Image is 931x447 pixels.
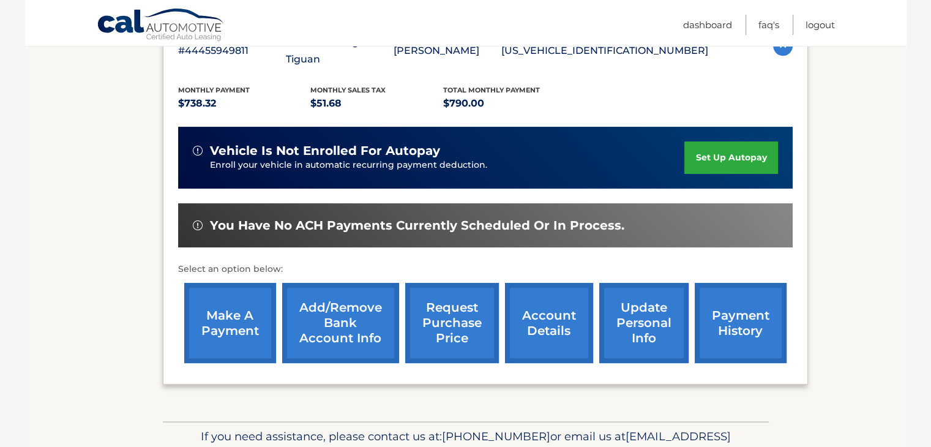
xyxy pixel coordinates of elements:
[443,86,540,94] span: Total Monthly Payment
[683,15,732,35] a: Dashboard
[695,283,787,363] a: payment history
[443,95,576,112] p: $790.00
[758,15,779,35] a: FAQ's
[97,8,225,43] a: Cal Automotive
[599,283,689,363] a: update personal info
[501,42,708,59] p: [US_VEHICLE_IDENTIFICATION_NUMBER]
[405,283,499,363] a: request purchase price
[193,220,203,230] img: alert-white.svg
[442,429,550,443] span: [PHONE_NUMBER]
[184,283,276,363] a: make a payment
[178,86,250,94] span: Monthly Payment
[210,143,440,159] span: vehicle is not enrolled for autopay
[282,283,399,363] a: Add/Remove bank account info
[806,15,835,35] a: Logout
[178,95,311,112] p: $738.32
[178,262,793,277] p: Select an option below:
[310,95,443,112] p: $51.68
[210,218,624,233] span: You have no ACH payments currently scheduled or in process.
[505,283,593,363] a: account details
[310,86,386,94] span: Monthly sales Tax
[178,42,286,59] p: #44455949811
[193,146,203,156] img: alert-white.svg
[394,42,501,59] p: [PERSON_NAME]
[210,159,685,172] p: Enroll your vehicle in automatic recurring payment deduction.
[286,34,394,68] p: 2025 Volkswagen Tiguan
[684,141,777,174] a: set up autopay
